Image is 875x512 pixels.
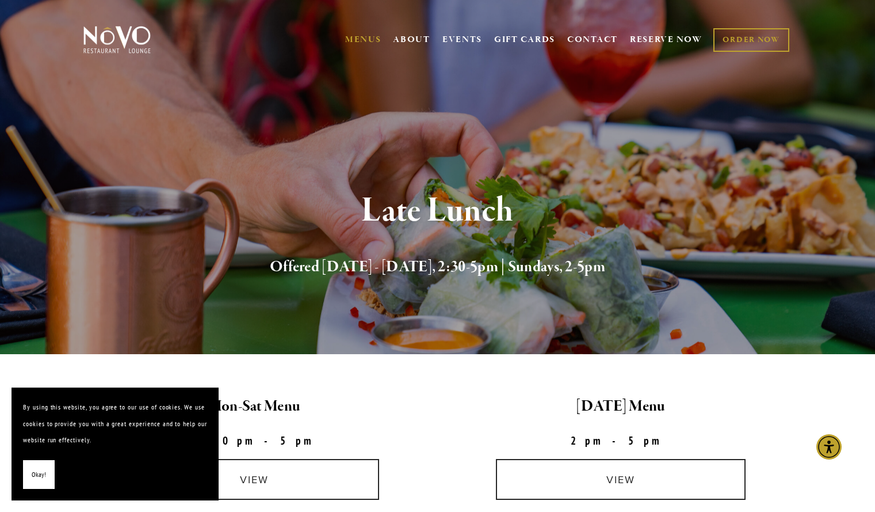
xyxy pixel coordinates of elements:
[494,29,555,51] a: GIFT CARDS
[567,29,618,51] a: CONTACT
[23,460,55,490] button: Okay!
[393,34,430,45] a: ABOUT
[129,459,379,500] a: view
[571,434,671,447] strong: 2pm-5pm
[186,434,323,447] strong: 2:30pm-5pm
[630,29,702,51] a: RESERVE NOW
[496,459,746,500] a: view
[448,395,794,419] h2: [DATE] Menu
[32,467,46,483] span: Okay!
[345,34,381,45] a: MENUS
[442,34,482,45] a: EVENTS
[12,388,219,500] section: Cookie banner
[23,399,207,449] p: By using this website, you agree to our use of cookies. We use cookies to provide you with a grea...
[81,395,428,419] h2: Mon-Sat Menu
[816,434,842,460] div: Accessibility Menu
[102,255,773,279] h2: Offered [DATE] - [DATE], 2:30-5pm | Sundays, 2-5pm
[713,28,789,52] a: ORDER NOW
[81,25,153,54] img: Novo Restaurant &amp; Lounge
[102,192,773,230] h1: Late Lunch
